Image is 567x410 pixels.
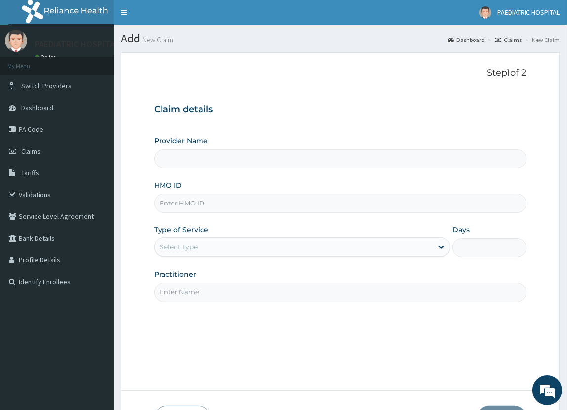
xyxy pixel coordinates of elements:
h1: Add [121,32,560,45]
a: Online [35,54,58,61]
input: Enter HMO ID [154,194,526,213]
span: Switch Providers [21,82,72,90]
li: New Claim [523,36,560,44]
label: Practitioner [154,269,196,279]
span: Dashboard [21,103,53,112]
div: Select type [160,242,198,252]
input: Enter Name [154,283,526,302]
label: Days [452,225,470,235]
label: Type of Service [154,225,208,235]
a: Dashboard [448,36,485,44]
span: PAEDIATRIC HOSPITAL [497,8,560,17]
label: HMO ID [154,180,182,190]
img: User Image [5,30,27,52]
p: Step 1 of 2 [154,68,526,79]
span: Tariffs [21,168,39,177]
span: Claims [21,147,40,156]
p: PAEDIATRIC HOSPITAL [35,40,119,49]
small: New Claim [140,36,173,43]
label: Provider Name [154,136,208,146]
h3: Claim details [154,104,526,115]
a: Claims [495,36,522,44]
img: User Image [479,6,491,19]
